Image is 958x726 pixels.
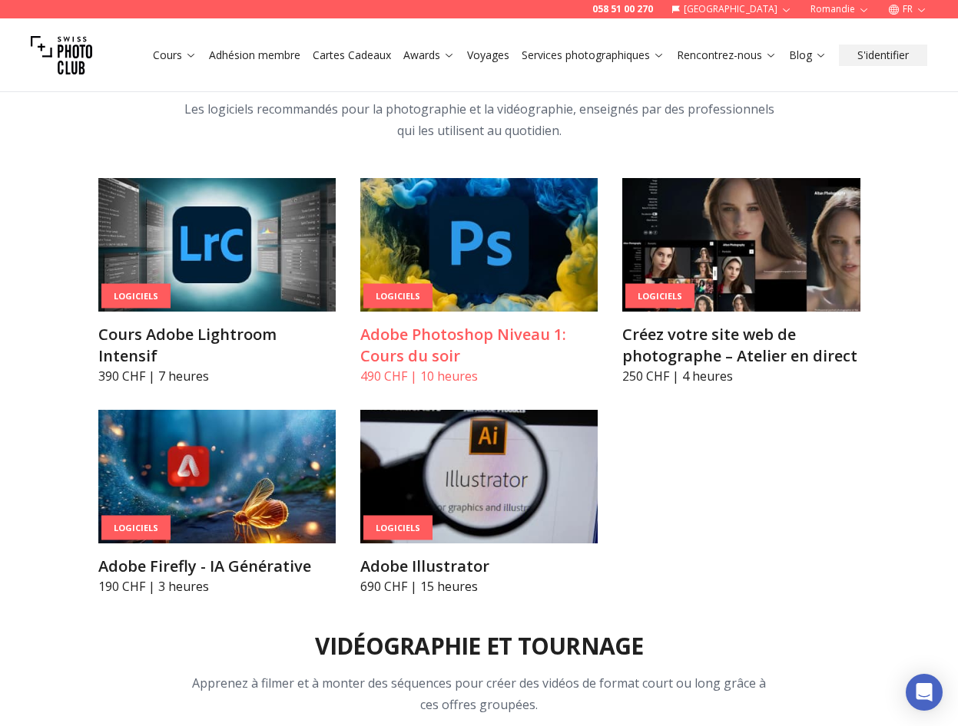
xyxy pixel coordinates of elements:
[515,45,671,66] button: Services photographiques
[622,178,860,385] a: Créez votre site web de photographe – Atelier en directLogicielsCréez votre site web de photograp...
[622,324,860,367] h3: Créez votre site web de photographe – Atelier en direct
[461,45,515,66] button: Voyages
[101,515,171,540] div: Logiciels
[98,410,336,596] a: Adobe Firefly - IA GénérativeLogicielsAdobe Firefly - IA Générative190 CHF | 3 heures
[184,101,774,139] span: Les logiciels recommandés pour la photographie et la vidéographie, enseignés par des professionne...
[98,324,336,367] h3: Cours Adobe Lightroom Intensif
[783,45,833,66] button: Blog
[403,48,455,63] a: Awards
[153,48,197,63] a: Cours
[98,556,336,577] h3: Adobe Firefly - IA Générative
[313,48,391,63] a: Cartes Cadeaux
[209,48,300,63] a: Adhésion membre
[98,410,336,543] img: Adobe Firefly - IA Générative
[360,410,598,543] img: Adobe Illustrator
[622,367,860,385] p: 250 CHF | 4 heures
[98,577,336,596] p: 190 CHF | 3 heures
[360,556,598,577] h3: Adobe Illustrator
[315,632,644,660] h2: Vidéographie et tournage
[31,25,92,86] img: Swiss photo club
[360,324,598,367] h3: Adobe Photoshop Niveau 1: Cours du soir
[677,48,777,63] a: Rencontrez-nous
[203,45,307,66] button: Adhésion membre
[397,45,461,66] button: Awards
[360,178,598,385] a: Adobe Photoshop Niveau 1: Cours du soirLogicielsAdobe Photoshop Niveau 1: Cours du soir490 CHF | ...
[467,48,509,63] a: Voyages
[98,367,336,385] p: 390 CHF | 7 heures
[839,45,927,66] button: S'identifier
[98,178,336,312] img: Cours Adobe Lightroom Intensif
[360,577,598,596] p: 690 CHF | 15 heures
[307,45,397,66] button: Cartes Cadeaux
[360,410,598,596] a: Adobe IllustratorLogicielsAdobe Illustrator690 CHF | 15 heures
[592,3,653,15] a: 058 51 00 270
[789,48,827,63] a: Blog
[147,45,203,66] button: Cours
[522,48,665,63] a: Services photographiques
[101,283,171,309] div: Logiciels
[363,515,433,540] div: Logiciels
[360,178,598,312] img: Adobe Photoshop Niveau 1: Cours du soir
[192,675,766,713] span: Apprenez à filmer et à monter des séquences pour créer des vidéos de format court ou long grâce à...
[622,178,860,312] img: Créez votre site web de photographe – Atelier en direct
[363,283,433,309] div: Logiciels
[671,45,783,66] button: Rencontrez-nous
[98,178,336,385] a: Cours Adobe Lightroom IntensifLogicielsCours Adobe Lightroom Intensif390 CHF | 7 heures
[360,367,598,385] p: 490 CHF | 10 heures
[625,283,694,309] div: Logiciels
[906,674,943,711] div: Open Intercom Messenger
